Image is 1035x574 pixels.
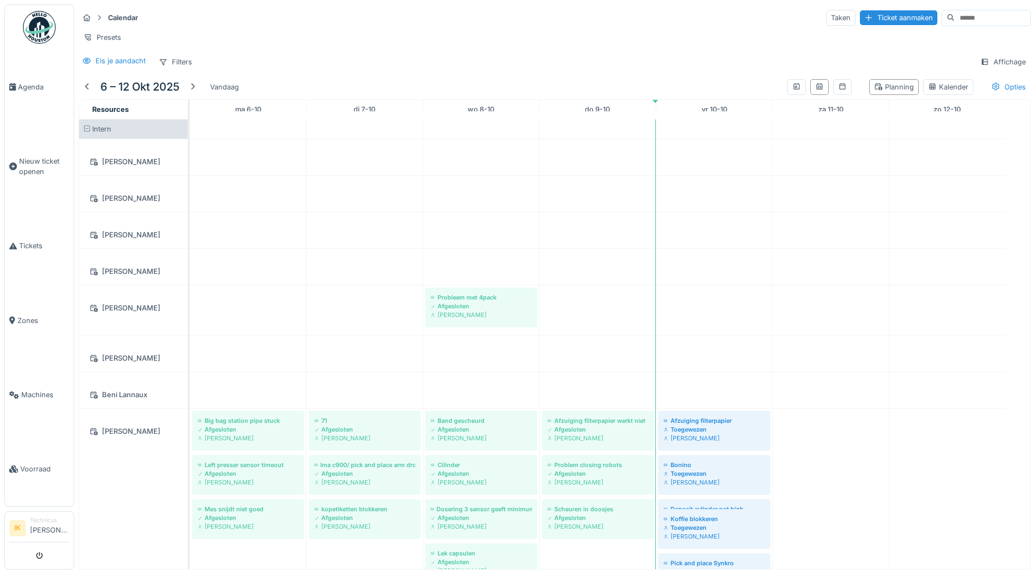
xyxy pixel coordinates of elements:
div: [PERSON_NAME] [86,192,181,205]
div: 71 [314,416,415,425]
div: [PERSON_NAME] [86,155,181,169]
a: Machines [5,358,74,432]
div: Afgesloten [430,425,532,434]
div: Afzuiging filterpapier [663,416,765,425]
div: [PERSON_NAME] [198,478,299,487]
span: Zones [17,315,69,326]
a: Voorraad [5,432,74,506]
div: [PERSON_NAME] [198,522,299,531]
strong: Calendar [104,13,142,23]
div: Dosering 3 sensor geeft minimum niveau aan [430,505,532,513]
div: Lek capsulen [430,549,532,558]
a: IK Technicus[PERSON_NAME] [9,516,69,542]
div: Filters [154,54,197,70]
div: Toegewezen [663,469,765,478]
div: Afgesloten [430,513,532,522]
div: [PERSON_NAME] [314,478,415,487]
div: Toegewezen [663,523,765,532]
div: [PERSON_NAME] [198,434,299,443]
div: Big bag station pipe stuck [198,416,299,425]
div: Left presser sensor timeout [198,461,299,469]
span: Nieuw ticket openen [19,156,69,177]
span: Machines [21,390,69,400]
div: [PERSON_NAME] [663,434,765,443]
div: [PERSON_NAME] [663,532,765,541]
div: Band gescheurd [430,416,532,425]
li: IK [9,520,26,536]
div: [PERSON_NAME] [430,310,532,319]
span: Agenda [18,82,69,92]
div: Affichage [976,54,1031,70]
div: Probleem met 4pack [430,293,532,302]
div: [PERSON_NAME] [86,265,181,278]
div: Afgesloten [547,513,648,522]
a: 6 oktober 2025 [232,102,264,117]
div: [PERSON_NAME] [430,522,532,531]
a: Tickets [5,209,74,283]
div: Toegewezen [663,425,765,434]
div: Vandaag [206,80,243,94]
span: Intern [92,125,111,133]
div: [PERSON_NAME] [86,228,181,242]
span: Tickets [19,241,69,251]
div: [PERSON_NAME] [86,301,181,315]
a: 12 oktober 2025 [931,102,964,117]
div: Planning [874,82,914,92]
div: Afgesloten [314,425,415,434]
div: [PERSON_NAME] [430,434,532,443]
div: [PERSON_NAME] [547,434,648,443]
div: Opties [986,79,1031,95]
a: 9 oktober 2025 [582,102,613,117]
div: [PERSON_NAME] [430,478,532,487]
div: [PERSON_NAME] [663,478,765,487]
a: Nieuw ticket openen [5,124,74,209]
div: Afgesloten [198,513,299,522]
div: Presets [79,29,126,45]
h5: 6 – 12 okt 2025 [100,80,180,93]
a: 11 oktober 2025 [816,102,846,117]
a: Agenda [5,50,74,124]
div: Afgesloten [430,302,532,310]
div: [PERSON_NAME] [547,478,648,487]
div: Problem closing robots [547,461,648,469]
div: Ima c900/ pick and place arm drop capsule [314,461,415,469]
div: Ticket aanmaken [860,10,937,25]
div: Scheuren in doosjes [547,505,648,513]
div: [PERSON_NAME] [314,522,415,531]
div: Afgesloten [547,425,648,434]
div: Afgesloten [547,469,648,478]
div: Pick and place Synkro [663,559,765,567]
div: Afgesloten [430,558,532,566]
div: Afgesloten [198,469,299,478]
div: [PERSON_NAME] [547,522,648,531]
div: Koffie blokkeren [663,515,765,523]
div: Deposit cylinder not high [663,505,765,513]
span: Voorraad [20,464,69,474]
span: Resources [92,105,129,113]
div: Bonino [663,461,765,469]
div: Afgesloten [430,469,532,478]
div: Technicus [30,516,69,524]
div: Afgesloten [314,469,415,478]
div: Eis je aandacht [95,56,146,66]
div: [PERSON_NAME] [314,434,415,443]
a: Zones [5,283,74,357]
div: [PERSON_NAME] [86,351,181,365]
div: Afgesloten [314,513,415,522]
div: Mes snijdt niet goed [198,505,299,513]
div: Beni Lannaux [86,388,181,402]
img: Badge_color-CXgf-gQk.svg [23,11,56,44]
a: 10 oktober 2025 [699,102,730,117]
div: kopetiketten blokkeren [314,505,415,513]
div: Cilinder [430,461,532,469]
li: [PERSON_NAME] [30,516,69,540]
div: Kalender [928,82,968,92]
a: 7 oktober 2025 [351,102,378,117]
div: Afzuiging filterpapier werkt niet [547,416,648,425]
div: Afgesloten [198,425,299,434]
div: Taken [826,10,855,26]
div: [PERSON_NAME] [86,424,181,438]
a: 8 oktober 2025 [465,102,497,117]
